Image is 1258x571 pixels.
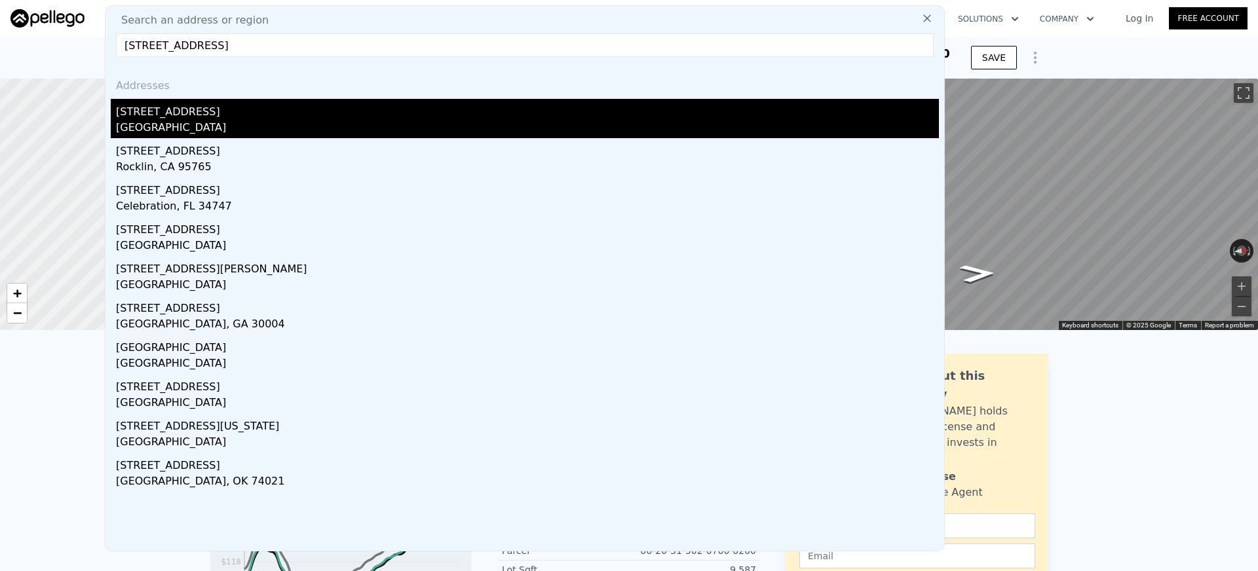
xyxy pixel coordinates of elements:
[116,33,934,57] input: Enter an address, city, region, neighborhood or zip code
[116,335,939,356] div: [GEOGRAPHIC_DATA]
[1232,276,1251,296] button: Zoom in
[116,138,939,159] div: [STREET_ADDRESS]
[799,543,1035,568] input: Email
[116,356,939,374] div: [GEOGRAPHIC_DATA]
[1229,245,1253,257] button: Reset the view
[945,260,1011,287] path: Go North, Yale Ave
[1205,322,1254,329] a: Report a problem
[116,256,939,277] div: [STREET_ADDRESS][PERSON_NAME]
[7,303,27,323] a: Zoom out
[116,374,939,395] div: [STREET_ADDRESS]
[889,367,1035,403] div: Ask about this property
[971,46,1017,69] button: SAVE
[1247,239,1254,263] button: Rotate clockwise
[116,177,939,198] div: [STREET_ADDRESS]
[889,403,1035,466] div: [PERSON_NAME] holds a broker license and personally invests in this area
[116,99,939,120] div: [STREET_ADDRESS]
[116,434,939,452] div: [GEOGRAPHIC_DATA]
[111,67,939,99] div: Addresses
[116,316,939,335] div: [GEOGRAPHIC_DATA], GA 30004
[1062,321,1118,330] button: Keyboard shortcuts
[1022,45,1048,71] button: Show Options
[221,557,241,566] tspan: $118
[116,159,939,177] div: Rocklin, CA 95765
[116,473,939,492] div: [GEOGRAPHIC_DATA], OK 74021
[1232,297,1251,316] button: Zoom out
[1230,239,1237,263] button: Rotate counterclockwise
[7,284,27,303] a: Zoom in
[116,217,939,238] div: [STREET_ADDRESS]
[116,120,939,138] div: [GEOGRAPHIC_DATA]
[10,9,85,28] img: Pellego
[1126,322,1171,329] span: © 2025 Google
[116,295,939,316] div: [STREET_ADDRESS]
[889,469,956,485] div: Violet Rose
[116,198,939,217] div: Celebration, FL 34747
[1029,7,1105,31] button: Company
[116,413,939,434] div: [STREET_ADDRESS][US_STATE]
[1110,12,1169,25] a: Log In
[13,304,22,321] span: −
[1234,83,1253,103] button: Toggle fullscreen view
[111,12,269,28] span: Search an address or region
[116,395,939,413] div: [GEOGRAPHIC_DATA]
[116,452,939,473] div: [STREET_ADDRESS]
[1179,322,1197,329] a: Terms (opens in new tab)
[1169,7,1248,29] a: Free Account
[13,285,22,301] span: +
[116,238,939,256] div: [GEOGRAPHIC_DATA]
[947,7,1029,31] button: Solutions
[116,277,939,295] div: [GEOGRAPHIC_DATA]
